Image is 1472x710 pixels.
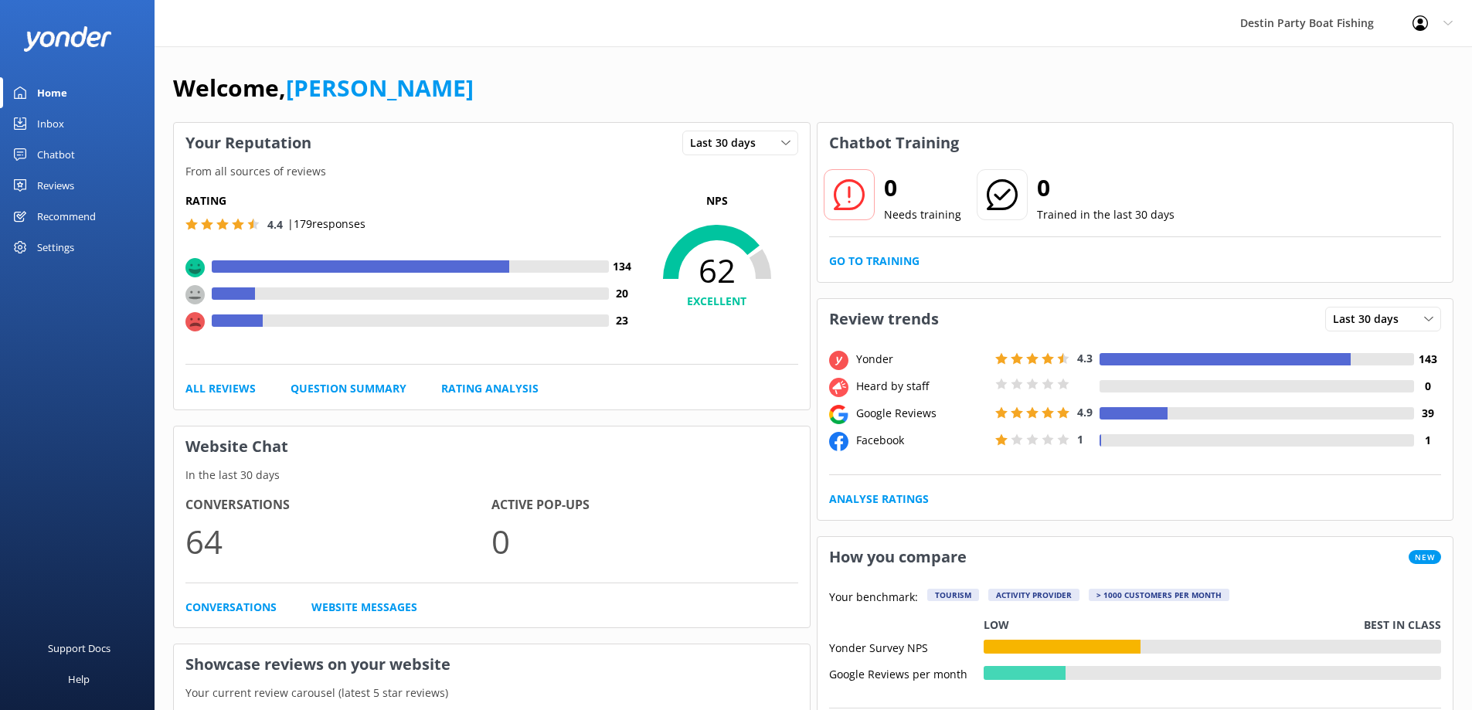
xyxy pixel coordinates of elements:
h3: Website Chat [174,426,810,467]
p: Your benchmark: [829,589,918,607]
h1: Welcome, [173,70,474,107]
span: Last 30 days [690,134,765,151]
h3: Chatbot Training [818,123,971,163]
h4: Active Pop-ups [491,495,797,515]
h2: 0 [884,169,961,206]
h4: 1 [1414,432,1441,449]
div: > 1000 customers per month [1089,589,1229,601]
h4: 39 [1414,405,1441,422]
p: NPS [636,192,798,209]
p: Your current review carousel (latest 5 star reviews) [174,685,810,702]
a: All Reviews [185,380,256,397]
span: New [1409,550,1441,564]
h4: 23 [609,312,636,329]
p: 0 [491,515,797,567]
a: Rating Analysis [441,380,539,397]
p: Trained in the last 30 days [1037,206,1175,223]
div: Reviews [37,170,74,201]
p: Needs training [884,206,961,223]
span: Last 30 days [1333,311,1408,328]
a: Go to Training [829,253,920,270]
h4: 143 [1414,351,1441,368]
a: Conversations [185,599,277,616]
h4: 134 [609,258,636,275]
div: Inbox [37,108,64,139]
div: Help [68,664,90,695]
h3: How you compare [818,537,978,577]
div: Chatbot [37,139,75,170]
div: Home [37,77,67,108]
h5: Rating [185,192,636,209]
p: | 179 responses [287,216,365,233]
div: Activity Provider [988,589,1079,601]
div: Facebook [852,432,991,449]
h4: Conversations [185,495,491,515]
h4: 20 [609,285,636,302]
h4: EXCELLENT [636,293,798,310]
div: Yonder Survey NPS [829,640,984,654]
h3: Review trends [818,299,950,339]
span: 4.4 [267,217,283,232]
h3: Your Reputation [174,123,323,163]
h4: 0 [1414,378,1441,395]
span: 4.9 [1077,405,1093,420]
img: yonder-white-logo.png [23,26,112,52]
span: 62 [636,251,798,290]
h2: 0 [1037,169,1175,206]
p: Low [984,617,1009,634]
p: In the last 30 days [174,467,810,484]
div: Support Docs [48,633,110,664]
div: Google Reviews [852,405,991,422]
a: Analyse Ratings [829,491,929,508]
a: Question Summary [291,380,406,397]
h3: Showcase reviews on your website [174,644,810,685]
span: 1 [1077,432,1083,447]
div: Heard by staff [852,378,991,395]
a: Website Messages [311,599,417,616]
p: 64 [185,515,491,567]
div: Google Reviews per month [829,666,984,680]
span: 4.3 [1077,351,1093,365]
p: Best in class [1364,617,1441,634]
p: From all sources of reviews [174,163,810,180]
a: [PERSON_NAME] [286,72,474,104]
div: Tourism [927,589,979,601]
div: Settings [37,232,74,263]
div: Recommend [37,201,96,232]
div: Yonder [852,351,991,368]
